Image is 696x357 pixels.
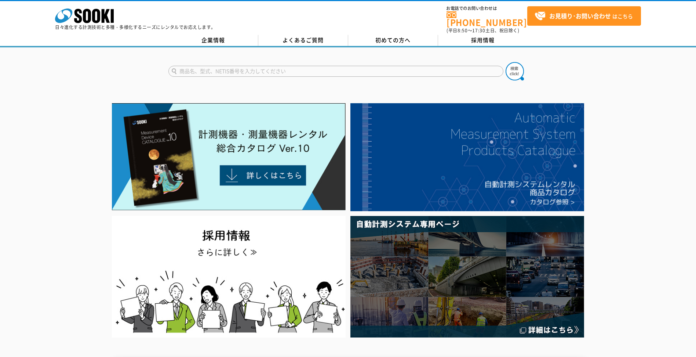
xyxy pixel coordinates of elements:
[350,103,584,211] img: 自動計測システムカタログ
[55,25,216,29] p: 日々進化する計測技術と多種・多様化するニーズにレンタルでお応えします。
[527,6,641,26] a: お見積り･お問い合わせはこちら
[168,66,503,77] input: 商品名、型式、NETIS番号を入力してください
[472,27,485,34] span: 17:30
[350,216,584,338] img: 自動計測システム専用ページ
[535,11,633,22] span: はこちら
[447,6,527,11] span: お電話でのお問い合わせは
[348,35,438,46] a: 初めての方へ
[258,35,348,46] a: よくあるご質問
[112,103,346,210] img: Catalog Ver10
[549,11,611,20] strong: お見積り･お問い合わせ
[168,35,258,46] a: 企業情報
[506,62,524,80] img: btn_search.png
[458,27,468,34] span: 8:50
[375,36,411,44] span: 初めての方へ
[447,27,519,34] span: (平日 ～ 土日、祝日除く)
[447,11,527,26] a: [PHONE_NUMBER]
[112,216,346,338] img: SOOKI recruit
[438,35,528,46] a: 採用情報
